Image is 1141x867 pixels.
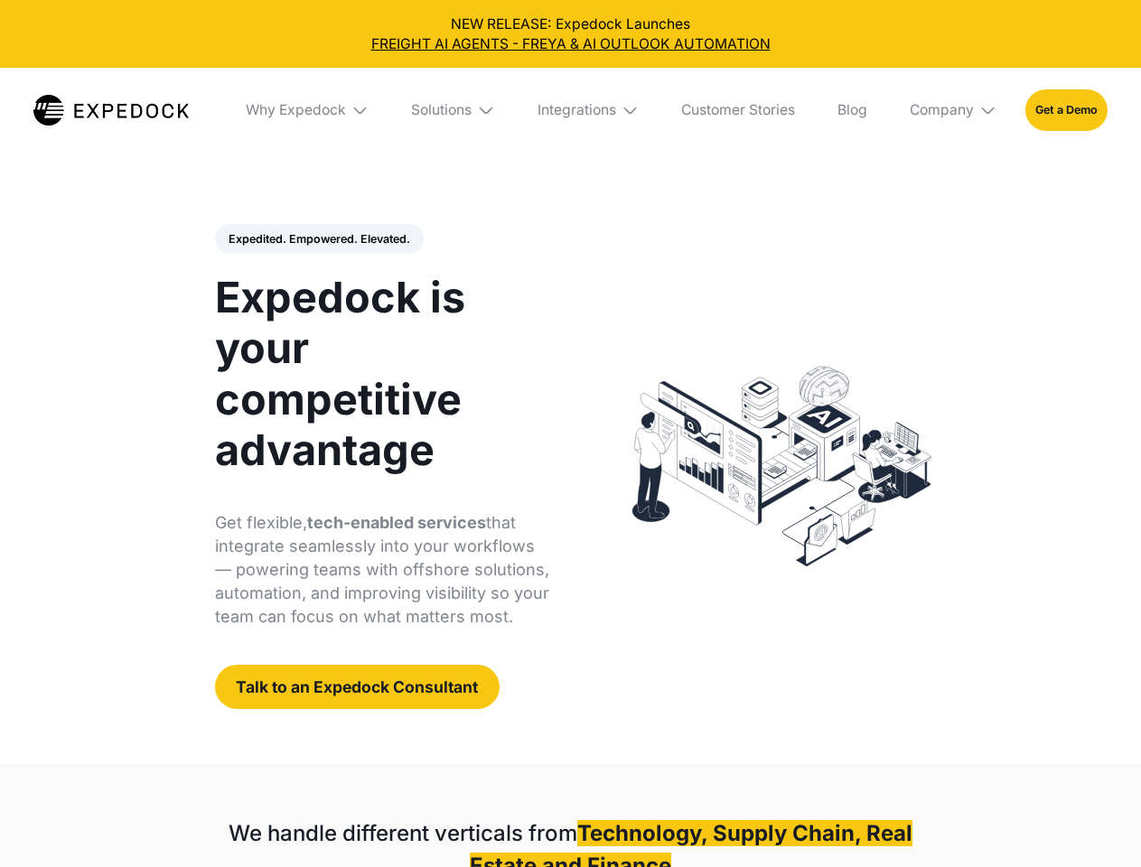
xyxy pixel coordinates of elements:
div: Integrations [538,101,616,119]
a: Talk to an Expedock Consultant [215,665,500,709]
div: Solutions [411,101,472,119]
a: FREIGHT AI AGENTS - FREYA & AI OUTLOOK AUTOMATION [14,34,1127,54]
div: Company [895,68,1011,153]
a: Blog [823,68,881,153]
div: NEW RELEASE: Expedock Launches [14,14,1127,54]
a: Get a Demo [1025,89,1108,130]
div: Solutions [397,68,510,153]
a: Customer Stories [667,68,809,153]
strong: We handle different verticals from [229,820,577,846]
h1: Expedock is your competitive advantage [215,272,550,475]
strong: tech-enabled services [307,513,486,532]
div: Why Expedock [246,101,346,119]
p: Get flexible, that integrate seamlessly into your workflows — powering teams with offshore soluti... [215,511,550,629]
iframe: Chat Widget [1051,780,1141,867]
div: Why Expedock [231,68,383,153]
div: Company [910,101,974,119]
div: Integrations [523,68,653,153]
